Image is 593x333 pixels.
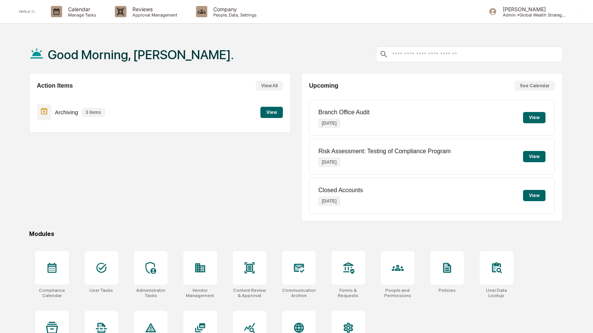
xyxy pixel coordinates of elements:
[183,288,217,298] div: Vendor Management
[134,288,168,298] div: Administrator Tasks
[282,288,316,298] div: Communications Archive
[309,82,338,89] h2: Upcoming
[514,81,555,91] button: See Calendar
[497,12,566,18] p: Admin • Global Wealth Strategies Associates
[233,288,266,298] div: Content Review & Approval
[523,112,545,123] button: View
[260,108,283,115] a: View
[438,288,456,293] div: Policies
[62,12,100,18] p: Manage Tasks
[48,47,234,62] h1: Good Morning, [PERSON_NAME].
[318,119,340,128] p: [DATE]
[126,12,181,18] p: Approval Management
[62,6,100,12] p: Calendar
[381,288,415,298] div: People and Permissions
[29,230,563,237] div: Modules
[260,107,283,118] button: View
[89,288,113,293] div: User Tasks
[35,288,69,298] div: Compliance Calendar
[256,81,283,91] button: View All
[55,109,78,115] p: Archiving
[318,109,370,116] p: Branch Office Audit
[331,288,365,298] div: Forms & Requests
[207,6,260,12] p: Company
[126,6,181,12] p: Reviews
[318,197,340,206] p: [DATE]
[318,148,451,155] p: Risk Assessment: Testing of Compliance Program
[82,108,105,116] p: 3 items
[523,190,545,201] button: View
[18,10,36,13] img: logo
[318,187,363,194] p: Closed Accounts
[480,288,513,298] div: User Data Lookup
[207,12,260,18] p: People, Data, Settings
[497,6,566,12] p: [PERSON_NAME]
[523,151,545,162] button: View
[37,82,73,89] h2: Action Items
[318,158,340,167] p: [DATE]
